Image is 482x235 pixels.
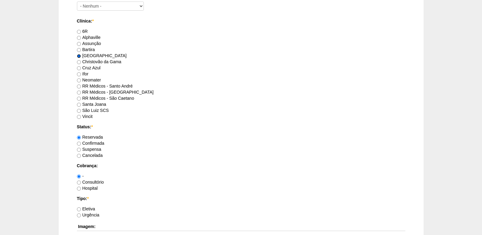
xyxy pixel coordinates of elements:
[77,60,81,64] input: Christovão da Gama
[77,66,81,70] input: Cruz Azul
[77,153,103,158] label: Cancelada
[77,207,81,211] input: Eletiva
[87,196,88,201] span: Este campo é obrigatório.
[77,114,93,119] label: Vincit
[77,54,81,58] input: [GEOGRAPHIC_DATA]
[77,41,101,46] label: Assunção
[77,84,133,88] label: RR Médicos - Santo André
[77,78,81,82] input: Neomater
[77,103,81,107] input: Santa Joana
[77,213,99,217] label: Urgência
[77,115,81,119] input: Vincit
[77,180,104,185] label: Consultório
[77,175,81,178] input: -
[77,148,81,152] input: Suspensa
[77,195,405,202] label: Tipo:
[77,85,81,88] input: RR Médicos - Santo André
[77,72,81,76] input: Ifor
[77,136,81,140] input: Reservada
[77,222,405,231] th: Imagem:
[77,96,134,101] label: RR Médicos - São Caetano
[77,78,101,82] label: Neomater
[77,163,405,169] label: Cobrança:
[77,47,95,52] label: Bartira
[91,124,93,129] span: Este campo é obrigatório.
[77,65,101,70] label: Cruz Azul
[77,109,81,113] input: São Luiz SCS
[77,29,88,34] label: 6R
[77,48,81,52] input: Bartira
[77,206,95,211] label: Eletiva
[77,154,81,158] input: Cancelada
[77,147,101,152] label: Suspensa
[92,19,94,23] span: Este campo é obrigatório.
[77,42,81,46] input: Assunção
[77,30,81,34] input: 6R
[77,174,84,178] label: -
[77,135,103,140] label: Reservada
[77,102,106,107] label: Santa Joana
[77,124,405,130] label: Status:
[77,53,127,58] label: [GEOGRAPHIC_DATA]
[77,141,104,146] label: Confirmada
[77,187,81,191] input: Hospital
[77,142,81,146] input: Confirmada
[77,186,98,191] label: Hospital
[77,213,81,217] input: Urgência
[77,90,154,95] label: RR Médicos - [GEOGRAPHIC_DATA]
[77,181,81,185] input: Consultório
[77,97,81,101] input: RR Médicos - São Caetano
[77,36,81,40] input: Alphaville
[77,59,121,64] label: Christovão da Gama
[77,35,101,40] label: Alphaville
[77,108,109,113] label: São Luiz SCS
[77,71,88,76] label: Ifor
[77,18,405,24] label: Clínica:
[77,91,81,95] input: RR Médicos - [GEOGRAPHIC_DATA]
